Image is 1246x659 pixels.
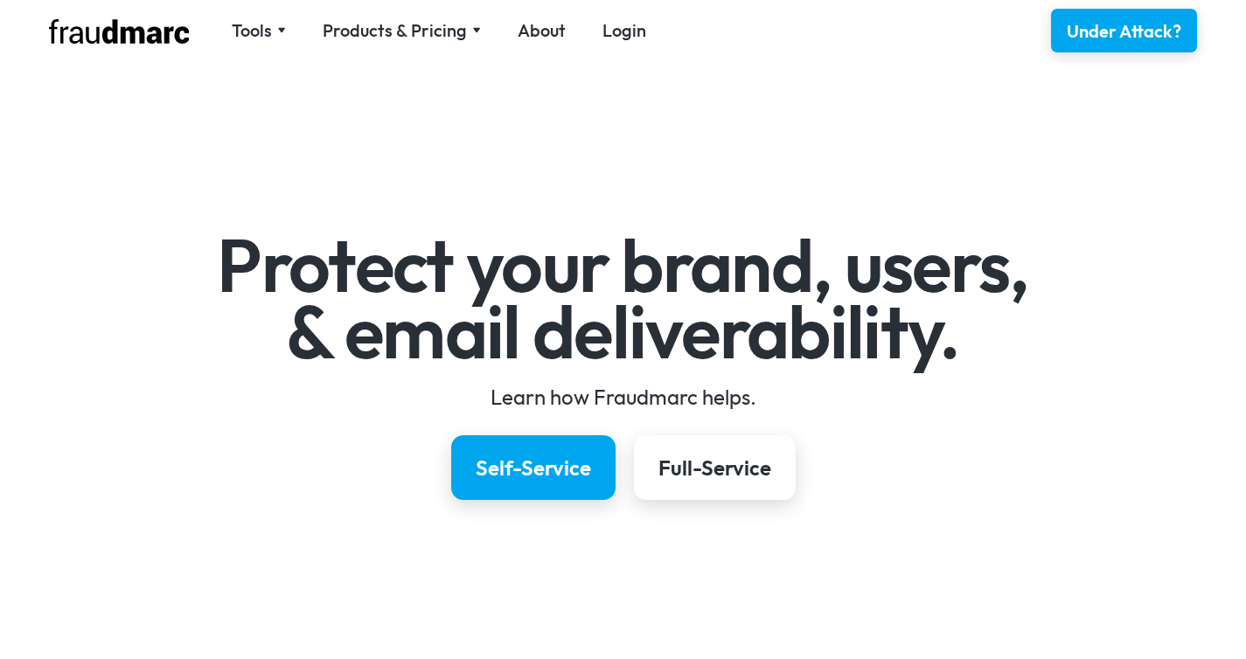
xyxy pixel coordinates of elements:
[232,18,286,43] div: Tools
[518,18,566,43] a: About
[658,454,771,482] div: Full-Service
[323,18,467,43] div: Products & Pricing
[1051,9,1197,52] a: Under Attack?
[602,18,646,43] a: Login
[115,232,1131,364] h1: Protect your brand, users, & email deliverability.
[476,454,591,482] div: Self-Service
[451,435,616,500] a: Self-Service
[323,18,481,43] div: Products & Pricing
[232,18,272,43] div: Tools
[1067,19,1181,44] div: Under Attack?
[634,435,796,500] a: Full-Service
[115,383,1131,411] div: Learn how Fraudmarc helps.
